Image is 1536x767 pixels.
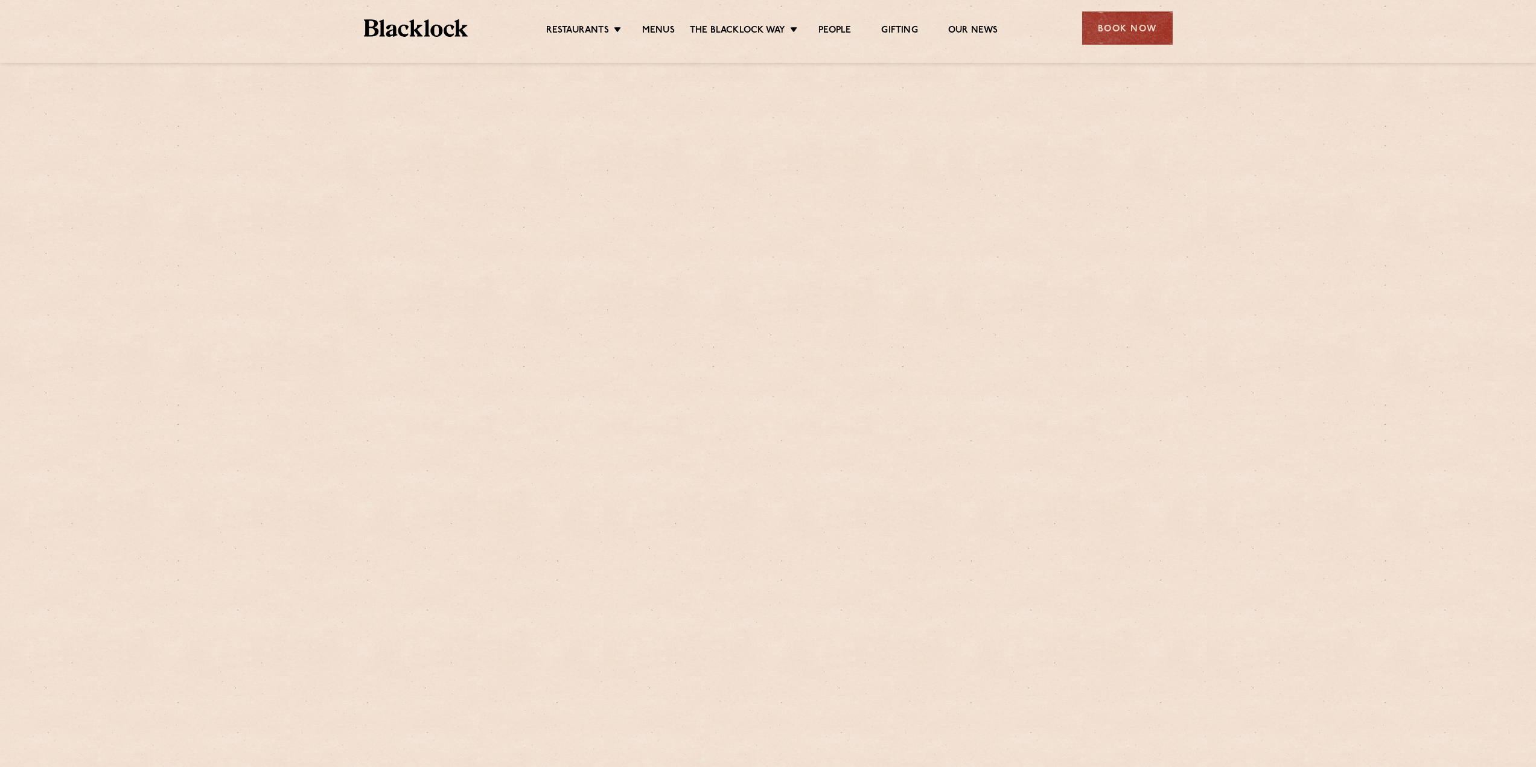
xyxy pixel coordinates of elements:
a: Restaurants [546,25,609,38]
img: BL_Textured_Logo-footer-cropped.svg [364,19,468,37]
a: Our News [948,25,998,38]
a: The Blacklock Way [690,25,785,38]
div: Book Now [1082,11,1173,45]
a: People [818,25,851,38]
a: Gifting [881,25,917,38]
a: Menus [642,25,675,38]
